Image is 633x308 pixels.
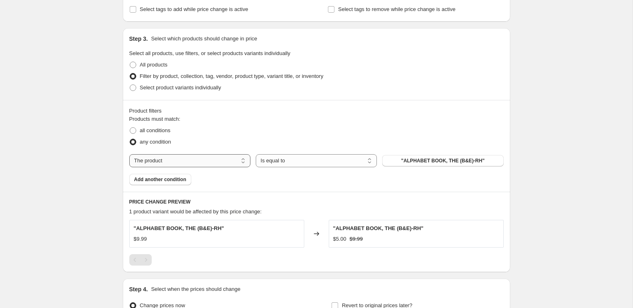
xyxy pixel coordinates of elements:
[129,116,181,122] span: Products must match:
[129,107,504,115] div: Product filters
[333,235,347,243] div: $5.00
[151,35,257,43] p: Select which products should change in price
[129,208,262,215] span: 1 product variant would be affected by this price change:
[338,6,456,12] span: Select tags to remove while price change is active
[134,225,224,231] span: "ALPHABET BOOK, THE (B&E)-RH"
[140,84,221,91] span: Select product variants individually
[140,139,171,145] span: any condition
[140,62,168,68] span: All products
[151,285,240,293] p: Select when the prices should change
[129,35,148,43] h2: Step 3.
[401,157,485,164] span: "ALPHABET BOOK, THE (B&E)-RH"
[129,285,148,293] h2: Step 4.
[129,254,152,266] nav: Pagination
[350,235,363,243] strike: $9.99
[140,73,323,79] span: Filter by product, collection, tag, vendor, product type, variant title, or inventory
[382,155,503,166] button: "ALPHABET BOOK, THE (B&E)-RH"
[333,225,424,231] span: "ALPHABET BOOK, THE (B&E)-RH"
[140,127,170,133] span: all conditions
[134,235,147,243] div: $9.99
[129,199,504,205] h6: PRICE CHANGE PREVIEW
[134,176,186,183] span: Add another condition
[129,174,191,185] button: Add another condition
[140,6,248,12] span: Select tags to add while price change is active
[129,50,290,56] span: Select all products, use filters, or select products variants individually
